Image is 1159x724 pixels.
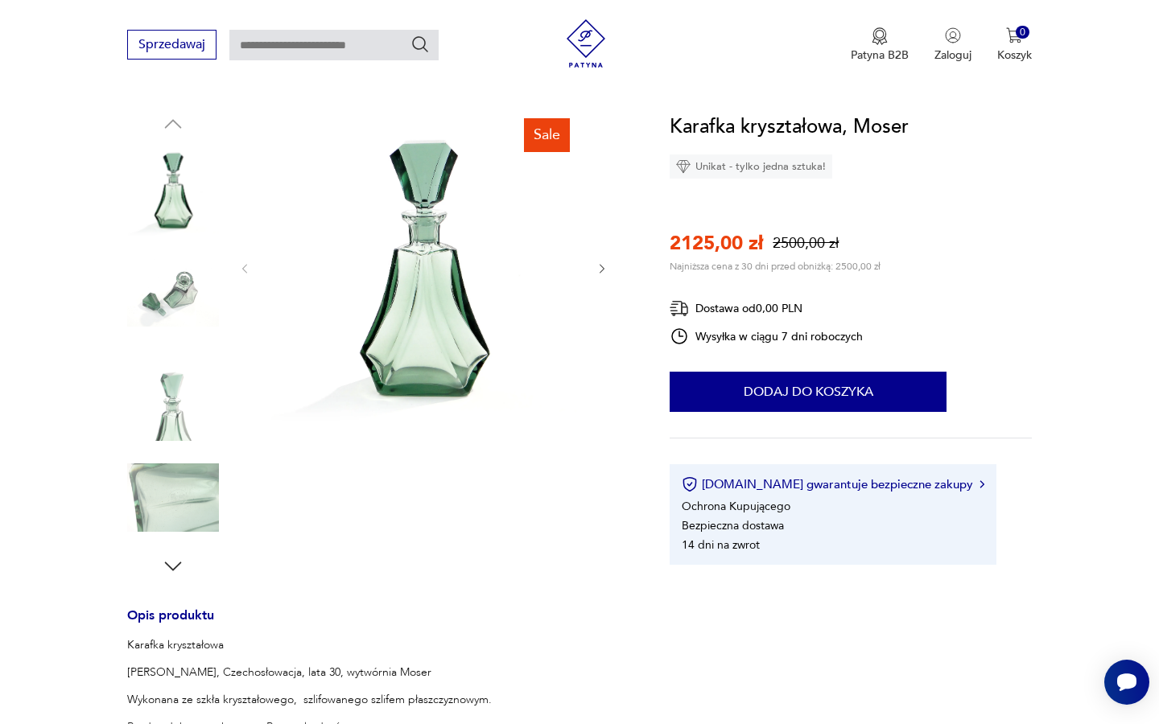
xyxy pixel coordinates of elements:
[670,298,863,319] div: Dostawa od 0,00 PLN
[127,692,492,708] p: Wykonana ze szkła kryształowego, szlifowanego szlifem płaszczyznowym.
[410,35,430,54] button: Szukaj
[670,372,947,412] button: Dodaj do koszyka
[127,452,219,544] img: Zdjęcie produktu Karafka kryształowa, Moser
[670,112,909,142] h1: Karafka kryształowa, Moser
[127,144,219,236] img: Zdjęcie produktu Karafka kryształowa, Moser
[670,260,881,273] p: Najniższa cena z 30 dni przed obniżką: 2500,00 zł
[127,30,217,60] button: Sprzedawaj
[524,118,570,152] div: Sale
[670,230,763,257] p: 2125,00 zł
[851,47,909,63] p: Patyna B2B
[127,611,631,637] h3: Opis produktu
[127,664,492,681] p: [PERSON_NAME], Czechosłowacja, lata 30, wytwórnia Moser
[670,327,863,346] div: Wysyłka w ciągu 7 dni roboczych
[127,637,492,653] p: Karafka kryształowa
[773,233,839,253] p: 2500,00 zł
[682,476,984,492] button: [DOMAIN_NAME] gwarantuje bezpieczne zakupy
[1104,660,1149,705] iframe: Smartsupp widget button
[682,476,698,492] img: Ikona certyfikatu
[997,47,1032,63] p: Koszyk
[872,27,888,45] img: Ikona medalu
[127,349,219,441] img: Zdjęcie produktu Karafka kryształowa, Moser
[997,27,1032,63] button: 0Koszyk
[127,40,217,51] a: Sprzedawaj
[980,480,984,488] img: Ikona strzałki w prawo
[934,27,971,63] button: Zaloguj
[682,537,760,553] li: 14 dni na zwrot
[127,247,219,339] img: Zdjęcie produktu Karafka kryształowa, Moser
[670,298,689,319] img: Ikona dostawy
[934,47,971,63] p: Zaloguj
[670,154,832,179] div: Unikat - tylko jedna sztuka!
[851,27,909,63] button: Patyna B2B
[268,112,579,422] img: Zdjęcie produktu Karafka kryształowa, Moser
[1016,26,1029,39] div: 0
[1006,27,1022,43] img: Ikona koszyka
[682,499,790,514] li: Ochrona Kupującego
[851,27,909,63] a: Ikona medaluPatyna B2B
[945,27,961,43] img: Ikonka użytkownika
[562,19,610,68] img: Patyna - sklep z meblami i dekoracjami vintage
[682,518,784,533] li: Bezpieczna dostawa
[676,159,691,174] img: Ikona diamentu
